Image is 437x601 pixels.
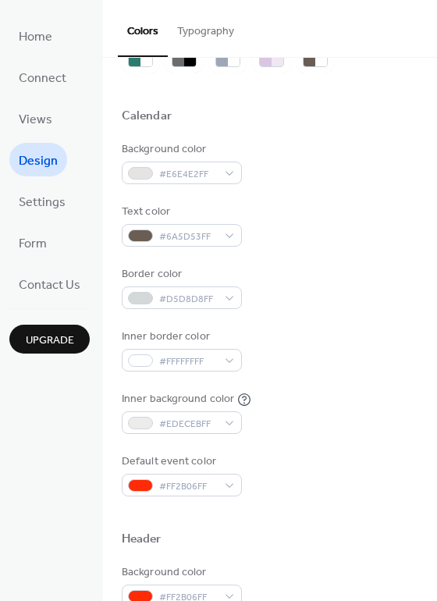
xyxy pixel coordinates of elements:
[9,101,62,135] a: Views
[19,149,58,173] span: Design
[19,273,80,297] span: Contact Us
[9,60,76,94] a: Connect
[122,564,239,581] div: Background color
[9,143,67,176] a: Design
[19,25,52,49] span: Home
[122,108,172,125] div: Calendar
[19,66,66,91] span: Connect
[19,190,66,215] span: Settings
[122,266,239,283] div: Border color
[159,229,217,245] span: #6A5D53FF
[9,267,90,300] a: Contact Us
[122,391,234,407] div: Inner background color
[19,108,52,132] span: Views
[159,478,217,495] span: #FF2B06FF
[159,354,217,370] span: #FFFFFFFF
[159,166,217,183] span: #E6E4E2FF
[9,325,90,354] button: Upgrade
[122,532,162,548] div: Header
[159,416,217,432] span: #EDECEBFF
[122,329,239,345] div: Inner border color
[26,333,74,349] span: Upgrade
[9,226,56,259] a: Form
[19,232,47,256] span: Form
[159,291,217,308] span: #D5D8D8FF
[122,141,239,158] div: Background color
[9,184,75,218] a: Settings
[9,19,62,52] a: Home
[122,204,239,220] div: Text color
[122,453,239,470] div: Default event color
